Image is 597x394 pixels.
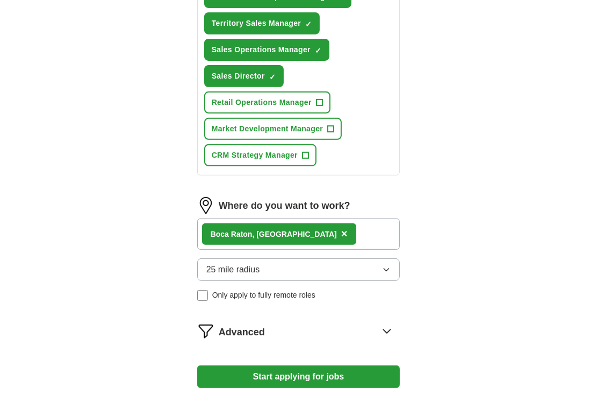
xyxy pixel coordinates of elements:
span: CRM Strategy Manager [212,150,298,161]
span: 25 mile radius [206,263,260,276]
img: location.png [197,197,214,214]
div: , [GEOGRAPHIC_DATA] [211,229,337,240]
button: Retail Operations Manager [204,92,330,114]
span: Market Development Manager [212,123,323,135]
button: CRM Strategy Manager [204,144,317,166]
button: Sales Director✓ [204,65,284,87]
input: Only apply to fully remote roles [197,290,208,301]
span: × [341,228,348,240]
img: filter [197,322,214,340]
span: Sales Operations Manager [212,44,311,55]
span: ✓ [315,46,321,55]
strong: Boca Raton [211,230,253,238]
button: Sales Operations Manager✓ [204,39,329,61]
span: Retail Operations Manager [212,97,312,108]
span: Only apply to fully remote roles [212,290,315,301]
span: ✓ [269,73,276,81]
label: Where do you want to work? [219,199,350,213]
button: × [341,226,348,242]
button: Market Development Manager [204,118,342,140]
button: Territory Sales Manager✓ [204,12,320,34]
span: ✓ [305,20,312,29]
span: Sales Director [212,71,265,82]
span: Territory Sales Manager [212,18,301,29]
button: Start applying for jobs [197,365,400,388]
span: Advanced [219,325,265,340]
button: 25 mile radius [197,258,400,281]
